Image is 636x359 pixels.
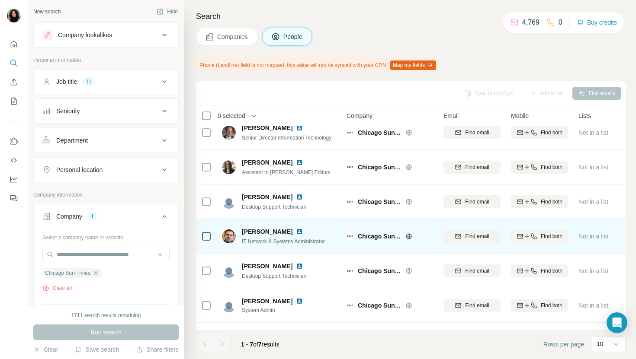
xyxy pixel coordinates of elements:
[541,302,562,309] span: Find both
[607,312,627,333] div: Open Intercom Messenger
[443,195,501,208] button: Find email
[222,195,236,209] img: Avatar
[358,301,401,310] span: Chicago Sun-Times
[296,159,303,166] img: LinkedIn logo
[347,129,353,136] img: Logo of Chicago Sun-Times
[511,111,529,120] span: Mobile
[75,345,119,354] button: Save search
[578,233,608,240] span: Not in a list
[465,302,489,309] span: Find email
[242,297,292,305] span: [PERSON_NAME]
[283,32,303,41] span: People
[522,17,540,28] p: 4,769
[578,164,608,171] span: Not in a list
[242,262,292,270] span: [PERSON_NAME]
[151,5,184,18] button: Hide
[465,163,489,171] span: Find email
[443,111,459,120] span: Email
[222,299,236,312] img: Avatar
[242,158,292,167] span: [PERSON_NAME]
[296,228,303,235] img: LinkedIn logo
[82,78,95,86] div: 11
[541,267,562,275] span: Find both
[578,111,591,120] span: Lists
[196,10,626,22] h4: Search
[7,36,21,52] button: Quick start
[578,198,608,205] span: Not in a list
[358,267,401,275] span: Chicago Sun-Times
[242,169,331,175] span: Assistant to [PERSON_NAME] Editors
[56,136,88,145] div: Department
[347,267,353,274] img: Logo of Chicago Sun-Times
[42,284,72,292] button: Clear all
[33,191,179,199] p: Company information
[136,345,179,354] button: Share filters
[296,194,303,200] img: LinkedIn logo
[465,129,489,137] span: Find email
[465,267,489,275] span: Find email
[7,9,21,22] img: Avatar
[541,232,562,240] span: Find both
[33,8,61,16] div: New search
[218,111,245,120] span: 0 selected
[34,25,178,45] button: Company lookalikes
[511,230,568,243] button: Find both
[541,129,562,137] span: Find both
[358,197,401,206] span: Chicago Sun-Times
[7,93,21,109] button: My lists
[34,130,178,151] button: Department
[242,193,292,201] span: [PERSON_NAME]
[58,31,112,39] div: Company lookalikes
[242,273,306,279] span: Desktop Support Technician
[443,230,501,243] button: Find email
[578,302,608,309] span: Not in a list
[511,161,568,174] button: Find both
[7,191,21,206] button: Feedback
[578,129,608,136] span: Not in a list
[33,345,58,354] button: Clear
[347,111,373,120] span: Company
[541,163,562,171] span: Find both
[222,229,236,243] img: Avatar
[34,101,178,121] button: Seniority
[7,55,21,71] button: Search
[543,340,584,349] span: Rows per page
[34,71,178,92] button: Job title11
[559,17,562,28] p: 0
[217,32,249,41] span: Companies
[253,341,258,348] span: of
[7,74,21,90] button: Enrich CSV
[347,233,353,240] img: Logo of Chicago Sun-Times
[347,164,353,171] img: Logo of Chicago Sun-Times
[358,128,401,137] span: Chicago Sun-Times
[443,161,501,174] button: Find email
[511,195,568,208] button: Find both
[196,58,438,73] div: Phone (Landline) field is not mapped, this value will not be synced with your CRM
[7,152,21,168] button: Use Surfe API
[7,133,21,149] button: Use Surfe on LinkedIn
[511,126,568,139] button: Find both
[296,263,303,270] img: LinkedIn logo
[241,341,253,348] span: 1 - 7
[56,77,77,86] div: Job title
[242,124,292,132] span: [PERSON_NAME]
[597,340,604,348] p: 10
[242,204,306,210] span: Desktop Support Technician
[258,341,262,348] span: 7
[87,213,97,220] div: 1
[390,60,436,70] button: Map my fields
[465,198,489,206] span: Find email
[443,299,501,312] button: Find email
[358,163,401,172] span: Chicago Sun-Times
[222,160,236,174] img: Avatar
[242,135,331,141] span: Senior Director Information Technology
[45,269,90,277] span: Chicago Sun-Times
[222,126,236,140] img: Avatar
[511,264,568,277] button: Find both
[347,198,353,205] img: Logo of Chicago Sun-Times
[34,206,178,230] button: Company1
[443,126,501,139] button: Find email
[511,299,568,312] button: Find both
[56,212,82,221] div: Company
[56,165,103,174] div: Personal location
